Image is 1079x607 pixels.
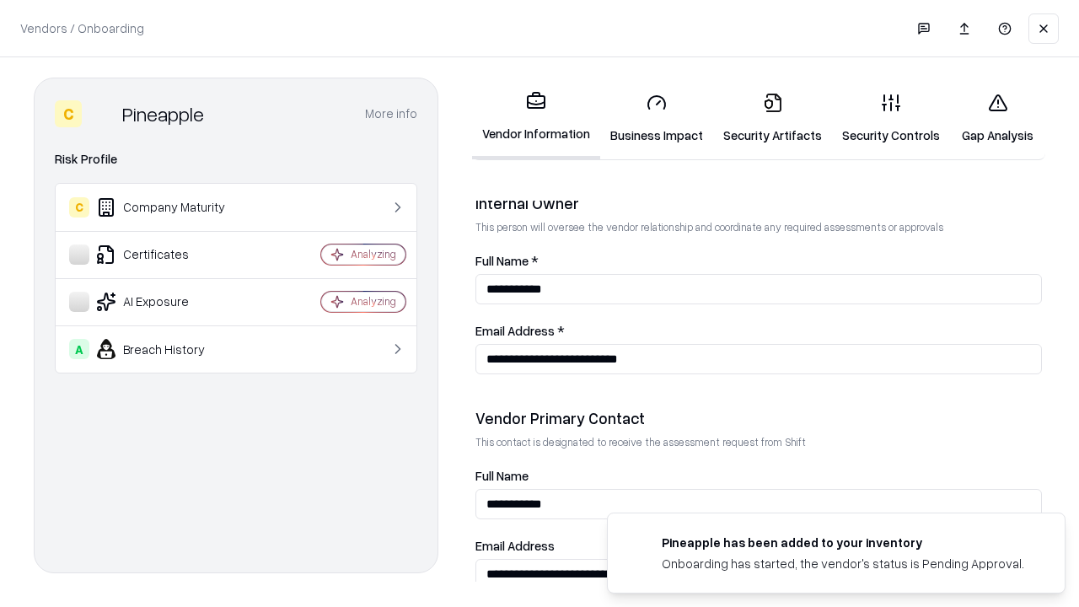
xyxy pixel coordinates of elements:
label: Email Address [475,540,1042,552]
div: Pineapple has been added to your inventory [662,534,1024,551]
div: Risk Profile [55,149,417,169]
img: Pineapple [89,100,115,127]
div: Analyzing [351,247,396,261]
div: Certificates [69,244,271,265]
p: This person will oversee the vendor relationship and coordinate any required assessments or appro... [475,220,1042,234]
a: Security Controls [832,79,950,158]
a: Vendor Information [472,78,600,159]
div: AI Exposure [69,292,271,312]
label: Email Address * [475,325,1042,337]
div: Internal Owner [475,193,1042,213]
div: Pineapple [122,100,204,127]
div: Breach History [69,339,271,359]
p: Vendors / Onboarding [20,19,144,37]
img: pineappleenergy.com [628,534,648,554]
a: Gap Analysis [950,79,1045,158]
p: This contact is designated to receive the assessment request from Shift [475,435,1042,449]
button: More info [365,99,417,129]
label: Full Name [475,470,1042,482]
div: Onboarding has started, the vendor's status is Pending Approval. [662,555,1024,572]
div: A [69,339,89,359]
a: Security Artifacts [713,79,832,158]
div: Analyzing [351,294,396,309]
div: C [55,100,82,127]
label: Full Name * [475,255,1042,267]
div: C [69,197,89,218]
div: Vendor Primary Contact [475,408,1042,428]
div: Company Maturity [69,197,271,218]
a: Business Impact [600,79,713,158]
